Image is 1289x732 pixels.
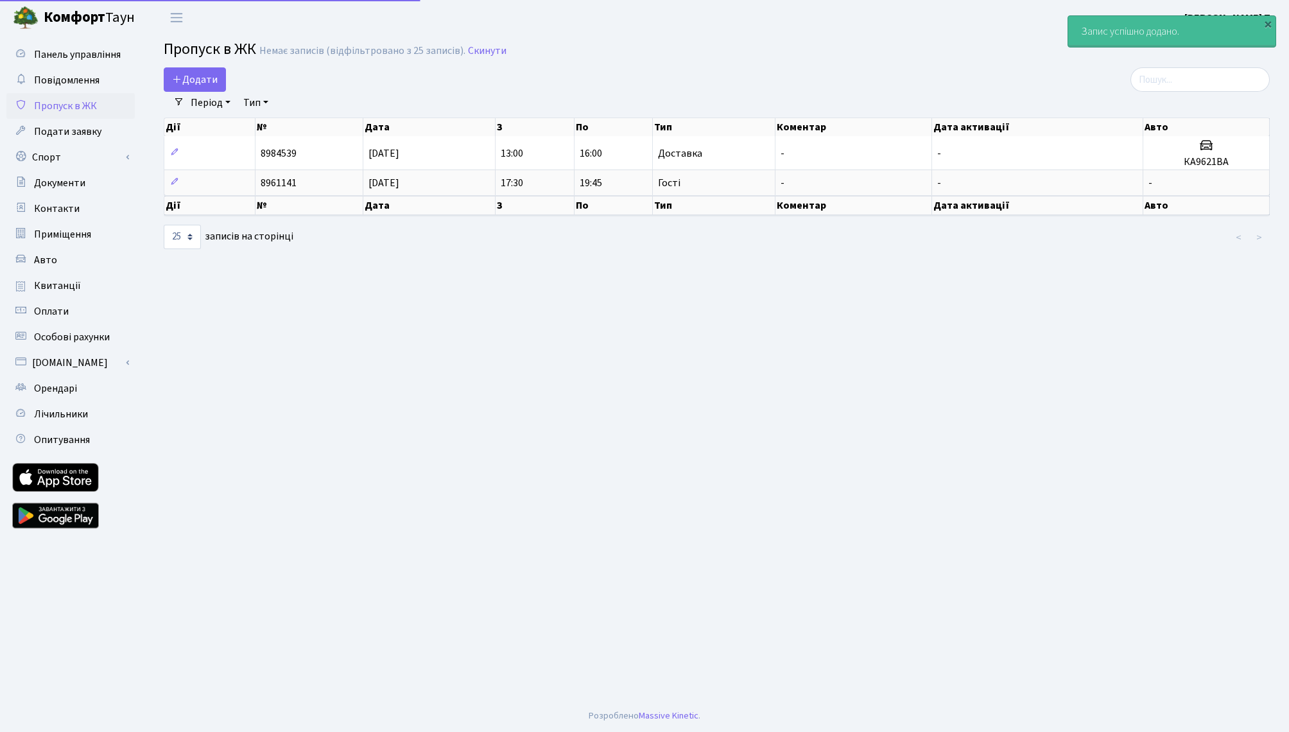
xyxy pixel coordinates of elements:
span: Оплати [34,304,69,318]
th: Авто [1143,196,1270,215]
span: 8961141 [261,176,297,190]
a: Особові рахунки [6,324,135,350]
span: - [937,176,941,190]
span: - [781,146,784,161]
div: × [1261,17,1274,30]
span: Квитанції [34,279,81,293]
span: Повідомлення [34,73,99,87]
span: 8984539 [261,146,297,161]
a: Спорт [6,144,135,170]
a: Оплати [6,299,135,324]
a: Приміщення [6,222,135,247]
th: По [575,196,653,215]
span: Таун [44,7,135,29]
a: Панель управління [6,42,135,67]
a: Період [186,92,236,114]
span: 19:45 [580,176,602,190]
span: Гості [658,178,680,188]
span: - [781,176,784,190]
a: Лічильники [6,401,135,427]
select: записів на сторінці [164,225,201,249]
a: Скинути [468,45,506,57]
span: Особові рахунки [34,330,110,344]
th: № [255,118,364,136]
span: Пропуск в ЖК [34,99,97,113]
div: Немає записів (відфільтровано з 25 записів). [259,45,465,57]
span: 17:30 [501,176,523,190]
a: [DOMAIN_NAME] [6,350,135,376]
h5: КА9621ВА [1148,156,1264,168]
th: З [496,196,575,215]
span: Документи [34,176,85,190]
div: Запис успішно додано. [1068,16,1276,47]
th: Авто [1143,118,1270,136]
span: - [1148,176,1152,190]
span: [DATE] [368,176,399,190]
img: logo.png [13,5,39,31]
a: Повідомлення [6,67,135,93]
a: Документи [6,170,135,196]
th: Тип [653,118,775,136]
span: Приміщення [34,227,91,241]
span: - [937,146,941,161]
a: Опитування [6,427,135,453]
th: Коментар [775,118,932,136]
th: Дії [164,118,255,136]
a: Орендарі [6,376,135,401]
a: Квитанції [6,273,135,299]
span: Пропуск в ЖК [164,38,256,60]
input: Пошук... [1130,67,1270,92]
th: № [255,196,364,215]
th: Дата активації [932,196,1143,215]
a: Контакти [6,196,135,222]
span: Контакти [34,202,80,216]
div: Розроблено . [589,709,700,723]
th: Дата активації [932,118,1143,136]
span: Орендарі [34,381,77,396]
span: 16:00 [580,146,602,161]
span: Авто [34,253,57,267]
span: Лічильники [34,407,88,421]
span: Подати заявку [34,125,101,139]
a: Додати [164,67,226,92]
span: 13:00 [501,146,523,161]
a: Подати заявку [6,119,135,144]
span: Панель управління [34,48,121,62]
th: По [575,118,653,136]
th: Дії [164,196,255,215]
span: Доставка [658,148,702,159]
th: Дата [363,196,496,215]
a: Пропуск в ЖК [6,93,135,119]
b: Комфорт [44,7,105,28]
b: [PERSON_NAME] П. [1184,11,1274,25]
span: Опитування [34,433,90,447]
a: Massive Kinetic [639,709,698,722]
th: Коментар [775,196,932,215]
span: [DATE] [368,146,399,161]
a: Тип [238,92,273,114]
th: Тип [653,196,775,215]
button: Переключити навігацію [160,7,193,28]
a: [PERSON_NAME] П. [1184,10,1274,26]
th: Дата [363,118,496,136]
label: записів на сторінці [164,225,293,249]
a: Авто [6,247,135,273]
span: Додати [172,73,218,87]
th: З [496,118,575,136]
